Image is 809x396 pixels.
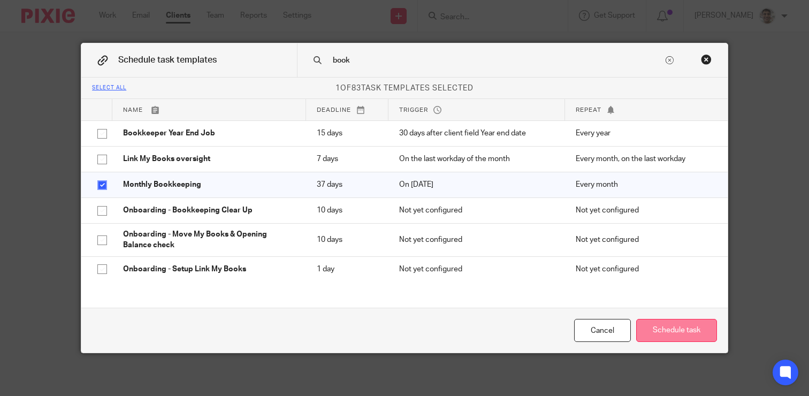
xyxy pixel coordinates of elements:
[576,234,712,245] p: Not yet configured
[576,154,712,164] p: Every month, on the last workday
[701,54,712,65] div: Close this dialog window
[81,83,728,94] p: of task templates selected
[123,229,295,251] p: Onboarding - Move My Books & Opening Balance check
[317,128,378,139] p: 15 days
[576,128,712,139] p: Every year
[576,179,712,190] p: Every month
[399,128,554,139] p: 30 days after client field Year end date
[317,179,378,190] p: 37 days
[317,205,378,216] p: 10 days
[92,85,126,92] div: Select all
[576,205,712,216] p: Not yet configured
[399,105,554,115] p: Trigger
[317,264,378,275] p: 1 day
[576,264,712,275] p: Not yet configured
[332,55,663,66] input: Search task templates...
[123,264,295,275] p: Onboarding - Setup Link My Books
[636,319,717,342] button: Schedule task
[123,107,143,113] span: Name
[399,205,554,216] p: Not yet configured
[399,179,554,190] p: On [DATE]
[317,234,378,245] p: 10 days
[317,105,378,115] p: Deadline
[335,85,340,92] span: 1
[123,179,295,190] p: Monthly Bookkeeping
[574,319,631,342] div: Cancel
[317,154,378,164] p: 7 days
[399,264,554,275] p: Not yet configured
[123,205,295,216] p: Onboarding - Bookkeeping Clear Up
[352,85,361,92] span: 83
[118,56,217,64] span: Schedule task templates
[399,234,554,245] p: Not yet configured
[123,128,295,139] p: Bookkeeper Year End Job
[576,105,712,115] p: Repeat
[123,154,295,164] p: Link My Books oversight
[399,154,554,164] p: On the last workday of the month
